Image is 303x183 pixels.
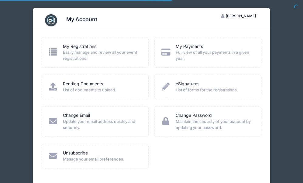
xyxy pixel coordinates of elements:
[63,156,140,162] span: Manage your email preferences.
[176,49,253,61] span: Full view of all your payments in a given year.
[63,119,140,130] span: Update your email address quickly and securely.
[63,87,140,93] span: List of documents to upload.
[63,112,90,119] a: Change Email
[216,11,261,21] button: [PERSON_NAME]
[63,49,140,61] span: Easily manage and review all your event registrations.
[63,81,103,87] a: Pending Documents
[176,43,203,50] a: My Payments
[63,150,88,156] a: Unsubscribe
[66,16,97,22] h3: My Account
[176,112,212,119] a: Change Password
[226,14,256,18] span: [PERSON_NAME]
[176,81,199,87] a: eSignatures
[176,87,253,93] span: List of forms for the registrations.
[63,43,96,50] a: My Registrations
[45,14,57,26] img: CampNetwork
[176,119,253,130] span: Maintain the security of your account by updating your password.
